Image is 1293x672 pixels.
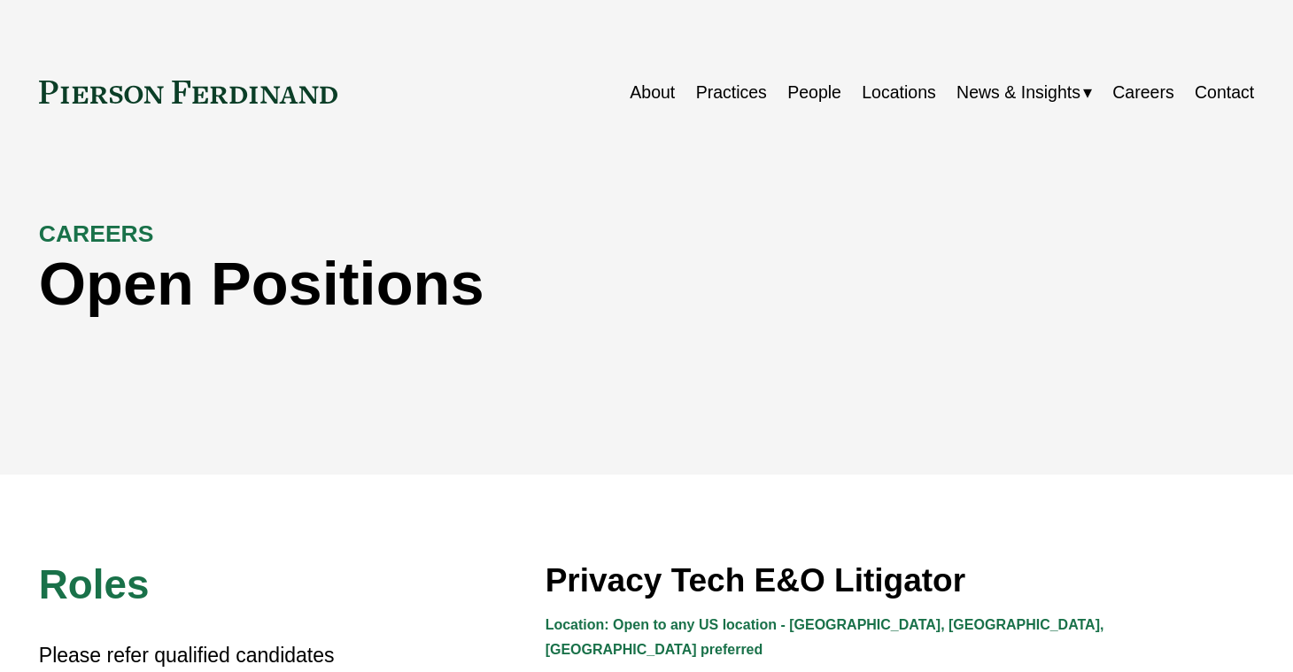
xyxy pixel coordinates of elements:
[956,77,1080,108] span: News & Insights
[862,75,935,110] a: Locations
[39,250,950,319] h1: Open Positions
[1112,75,1173,110] a: Careers
[696,75,767,110] a: Practices
[546,617,1108,658] strong: Location: Open to any US location - [GEOGRAPHIC_DATA], [GEOGRAPHIC_DATA], [GEOGRAPHIC_DATA] prefe...
[630,75,675,110] a: About
[39,220,154,247] strong: CAREERS
[546,560,1255,601] h3: Privacy Tech E&O Litigator
[787,75,841,110] a: People
[39,562,150,607] span: Roles
[1195,75,1254,110] a: Contact
[956,75,1092,110] a: folder dropdown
